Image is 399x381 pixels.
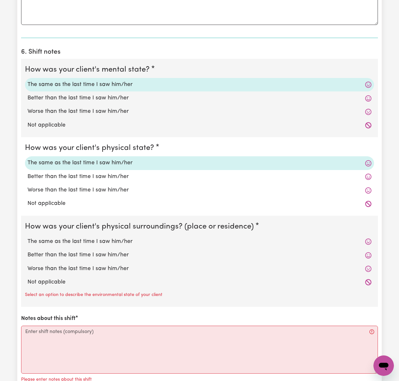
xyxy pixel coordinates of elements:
[373,355,394,376] iframe: Button to launch messaging window
[25,142,157,154] legend: How was your client's physical state?
[21,315,75,323] label: Notes about this shift
[27,159,372,167] label: The same as the last time I saw him/her
[27,186,372,194] label: Worse than the last time I saw him/her
[21,48,378,56] h2: 6. Shift notes
[27,94,372,102] label: Better than the last time I saw him/her
[27,107,372,116] label: Worse than the last time I saw him/her
[27,199,372,208] label: Not applicable
[25,292,162,299] p: Select an option to describe the environmental state of your client
[27,265,372,273] label: Worse than the last time I saw him/her
[27,278,372,286] label: Not applicable
[27,173,372,181] label: Better than the last time I saw him/her
[27,121,372,129] label: Not applicable
[27,237,372,246] label: The same as the last time I saw him/her
[25,221,256,232] legend: How was your client's physical surroundings? (place or residence)
[25,64,152,75] legend: How was your client's mental state?
[27,81,372,89] label: The same as the last time I saw him/her
[27,251,372,259] label: Better than the last time I saw him/her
